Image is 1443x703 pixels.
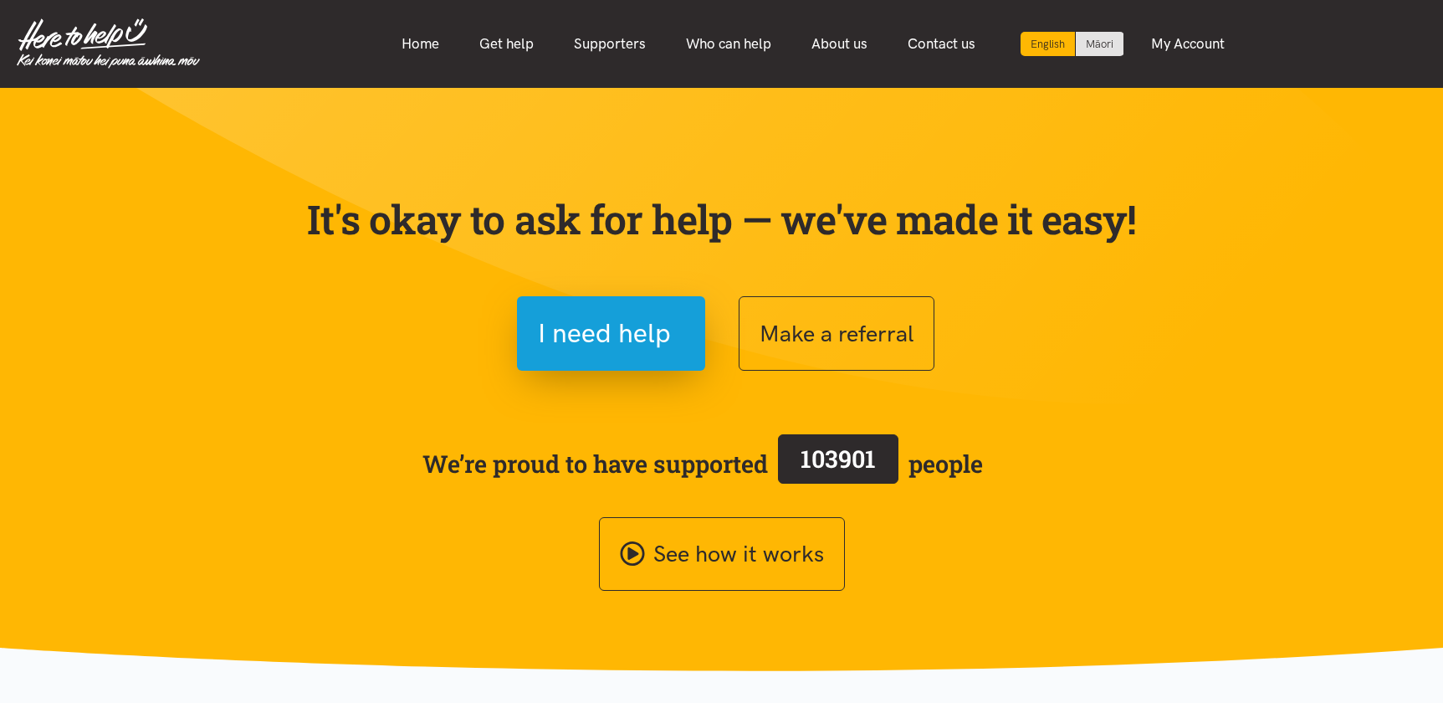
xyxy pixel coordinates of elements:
div: Language toggle [1021,32,1124,56]
a: Home [381,26,459,62]
span: I need help [538,312,671,355]
button: I need help [517,296,705,371]
a: 103901 [768,431,908,496]
a: Supporters [554,26,666,62]
button: Make a referral [739,296,934,371]
a: About us [791,26,888,62]
a: Switch to Te Reo Māori [1076,32,1123,56]
img: Home [17,18,200,69]
a: Contact us [888,26,995,62]
a: See how it works [599,517,845,592]
p: It's okay to ask for help — we've made it easy! [304,195,1140,244]
a: Get help [459,26,554,62]
a: My Account [1131,26,1245,62]
div: Current language [1021,32,1076,56]
span: We’re proud to have supported people [422,431,983,496]
a: Who can help [666,26,791,62]
span: 103901 [801,443,876,475]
